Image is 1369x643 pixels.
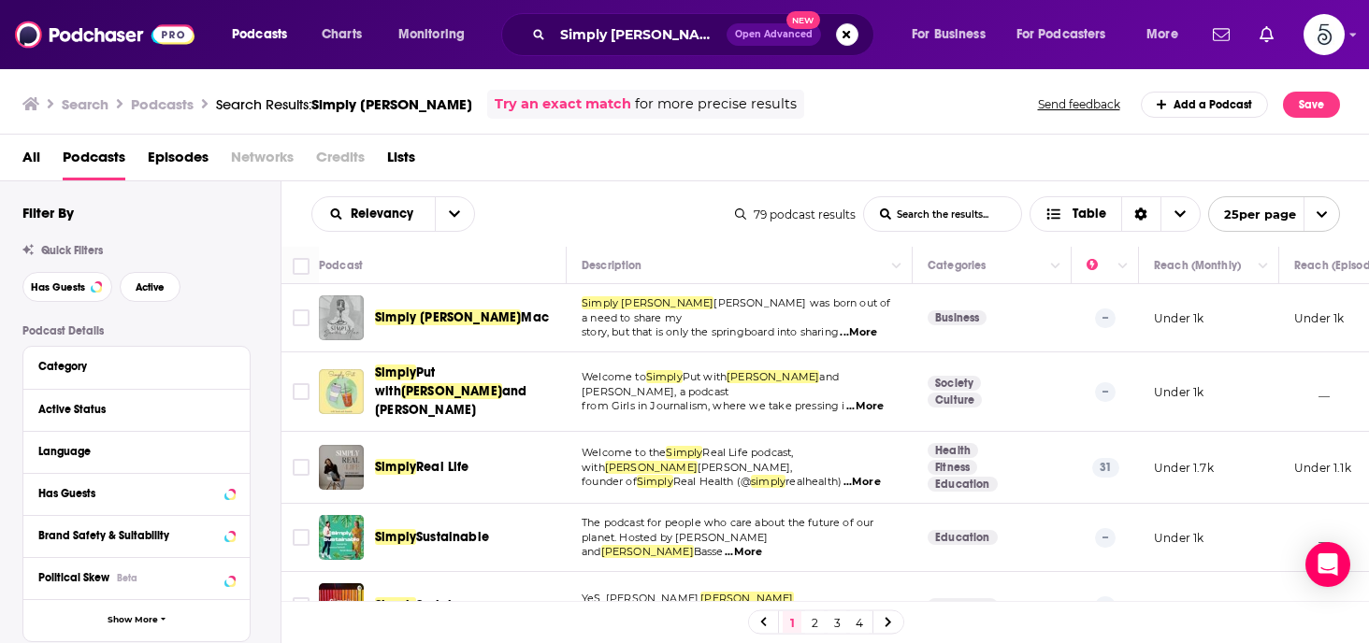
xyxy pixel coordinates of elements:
button: Active Status [38,397,235,421]
span: 25 per page [1209,200,1296,229]
span: Simply [375,597,416,613]
span: Put with [683,370,727,383]
span: for more precise results [635,93,797,115]
p: -- [1095,382,1116,401]
span: Relevancy [351,207,420,221]
a: Charts [310,20,373,50]
span: For Business [912,21,986,48]
div: Beta [117,572,137,584]
div: Description [582,254,641,277]
span: Simply [646,370,683,383]
span: For Podcasters [1016,21,1106,48]
button: Column Actions [1252,255,1275,278]
span: simply [751,475,785,488]
img: Simply Real Life [319,445,364,490]
a: Health [928,443,978,458]
img: User Profile [1304,14,1345,55]
div: Active Status [38,403,223,416]
div: Brand Safety & Suitability [38,529,219,542]
a: Try an exact match [495,93,631,115]
span: Podcasts [232,21,287,48]
span: ...More [840,325,877,340]
span: Simply [666,446,702,459]
p: Under 1k [1154,384,1203,400]
input: Search podcasts, credits, & more... [553,20,727,50]
a: 2 [805,611,824,634]
span: The podcast for people who care about the future of our [582,516,873,529]
span: Monitoring [398,21,465,48]
span: Toggle select row [293,459,310,476]
button: Has Guests [38,481,235,505]
a: SimplySerial [375,596,452,615]
span: Has Guests [31,282,85,293]
span: Simply [375,529,416,545]
span: New [786,11,820,29]
span: More [1146,21,1178,48]
div: Reach (Monthly) [1154,254,1241,277]
p: -- [1095,528,1116,547]
div: Power Score [1087,254,1113,277]
a: Education [928,530,998,545]
a: Society [928,376,981,391]
a: Simply Serial [319,583,364,628]
button: Save [1283,92,1340,118]
div: Sort Direction [1121,197,1160,231]
button: Brand Safety & Suitability [38,523,235,547]
span: realhealth) [785,475,842,488]
span: Table [1073,207,1106,221]
a: SimplySustainable [375,528,489,547]
a: Podcasts [63,142,125,180]
span: Sustainable [416,529,489,545]
button: Open AdvancedNew [727,23,821,46]
div: Language [38,445,223,458]
button: Column Actions [1045,255,1067,278]
p: Under 1.1k [1294,460,1351,476]
span: Simply [PERSON_NAME] [311,95,472,113]
a: 3 [828,611,846,634]
span: Real Health (@ [673,475,751,488]
p: Under 1.7k [1154,460,1214,476]
a: Simply Sustainable [319,515,364,560]
span: Basse [694,545,724,558]
span: founder of [582,475,637,488]
button: Column Actions [1112,255,1134,278]
a: Simply [PERSON_NAME]Mac [375,308,549,327]
div: Search Results: [216,95,472,113]
div: Has Guests [38,487,219,500]
span: [PERSON_NAME] was born out of a need to share my [582,296,890,324]
span: Toggle select row [293,597,310,614]
h3: Podcasts [131,95,194,113]
span: Logged in as Spiral5-G2 [1304,14,1345,55]
button: open menu [899,20,1009,50]
span: ...More [846,399,884,414]
span: ...More [843,475,881,490]
button: Choose View [1030,196,1201,232]
span: [PERSON_NAME], [698,461,792,474]
span: Active [136,282,165,293]
p: -- [1095,596,1116,615]
a: Search Results:Simply [PERSON_NAME] [216,95,472,113]
button: open menu [1208,196,1340,232]
p: -- [1095,308,1116,327]
img: Simply Put with Sarah and Amanda [319,369,364,414]
span: Networks [231,142,294,180]
div: Podcast [319,254,363,277]
span: Simply [PERSON_NAME] [375,309,521,325]
span: and [PERSON_NAME], a podcast [582,370,839,398]
a: SimplyReal Life [375,458,469,477]
span: Put with [375,364,436,399]
a: All [22,142,40,180]
span: Simply [637,475,673,488]
button: open menu [435,197,474,231]
p: Podcast Details [22,324,251,337]
button: Show profile menu [1304,14,1345,55]
a: 1 [783,611,801,634]
span: Toggle select row [293,309,310,326]
span: story, but that is only the springboard into sharing [582,325,839,338]
p: __ [1154,598,1189,614]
